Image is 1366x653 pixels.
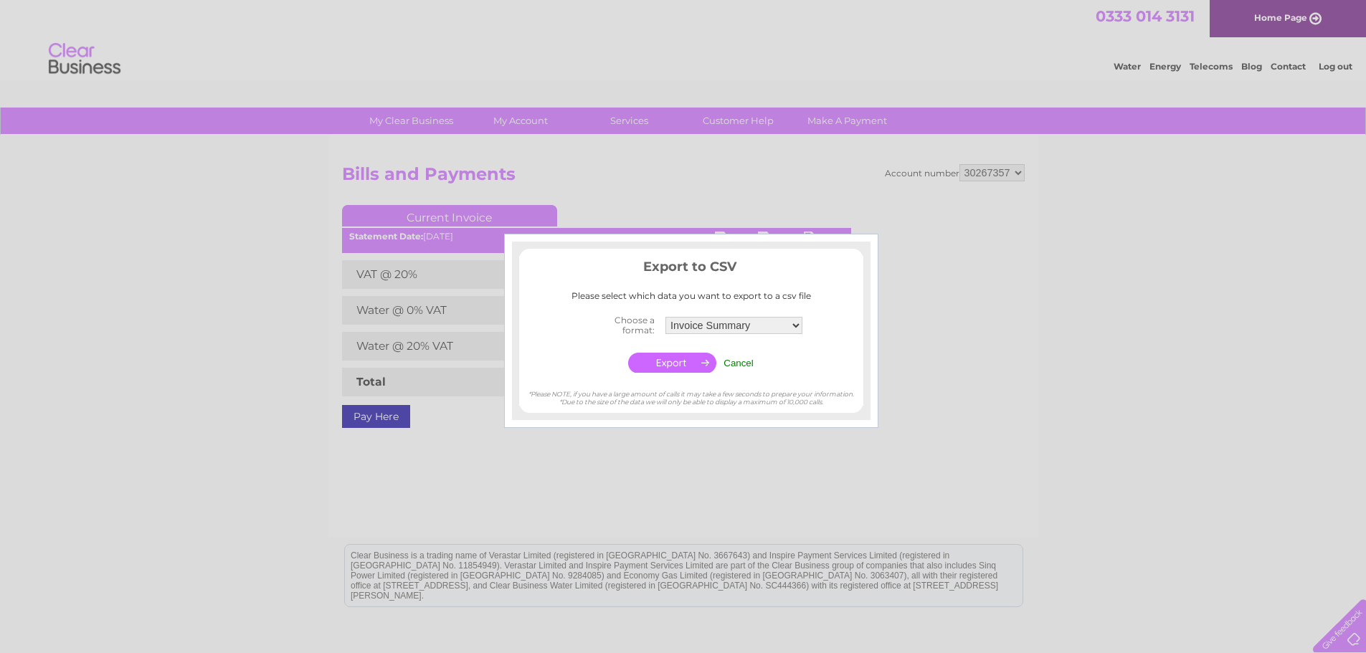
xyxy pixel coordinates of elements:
input: Cancel [724,358,754,368]
a: Contact [1271,61,1306,72]
div: *Please NOTE, if you have a large amount of calls it may take a few seconds to prepare your infor... [519,376,863,406]
a: Energy [1149,61,1181,72]
a: Log out [1319,61,1352,72]
img: logo.png [48,37,121,81]
a: 0333 014 3131 [1096,7,1195,25]
h3: Export to CSV [519,257,863,282]
a: Blog [1241,61,1262,72]
th: Choose a format: [576,311,662,340]
div: Clear Business is a trading name of Verastar Limited (registered in [GEOGRAPHIC_DATA] No. 3667643... [345,8,1023,70]
div: Please select which data you want to export to a csv file [519,291,863,301]
a: Water [1114,61,1141,72]
a: Telecoms [1190,61,1233,72]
